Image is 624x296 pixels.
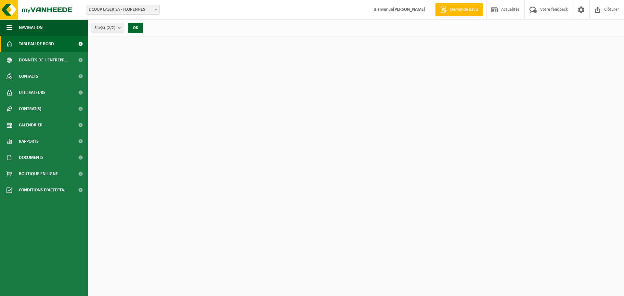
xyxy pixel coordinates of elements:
[435,3,483,16] a: Demande devis
[393,7,425,12] strong: [PERSON_NAME]
[19,101,41,117] span: Contrat(s)
[19,52,69,68] span: Données de l'entrepr...
[19,84,45,101] span: Utilisateurs
[19,166,58,182] span: Boutique en ligne
[91,23,124,32] button: Site(s)(2/2)
[86,5,160,15] span: DCOUP LASER SA - FLORENNES
[19,36,54,52] span: Tableau de bord
[19,182,68,198] span: Conditions d'accepta...
[19,149,44,166] span: Documents
[128,23,143,33] button: OK
[448,6,480,13] span: Demande devis
[86,5,159,14] span: DCOUP LASER SA - FLORENNES
[19,117,43,133] span: Calendrier
[95,23,115,33] span: Site(s)
[19,133,39,149] span: Rapports
[19,68,38,84] span: Contacts
[19,19,43,36] span: Navigation
[107,26,115,30] count: (2/2)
